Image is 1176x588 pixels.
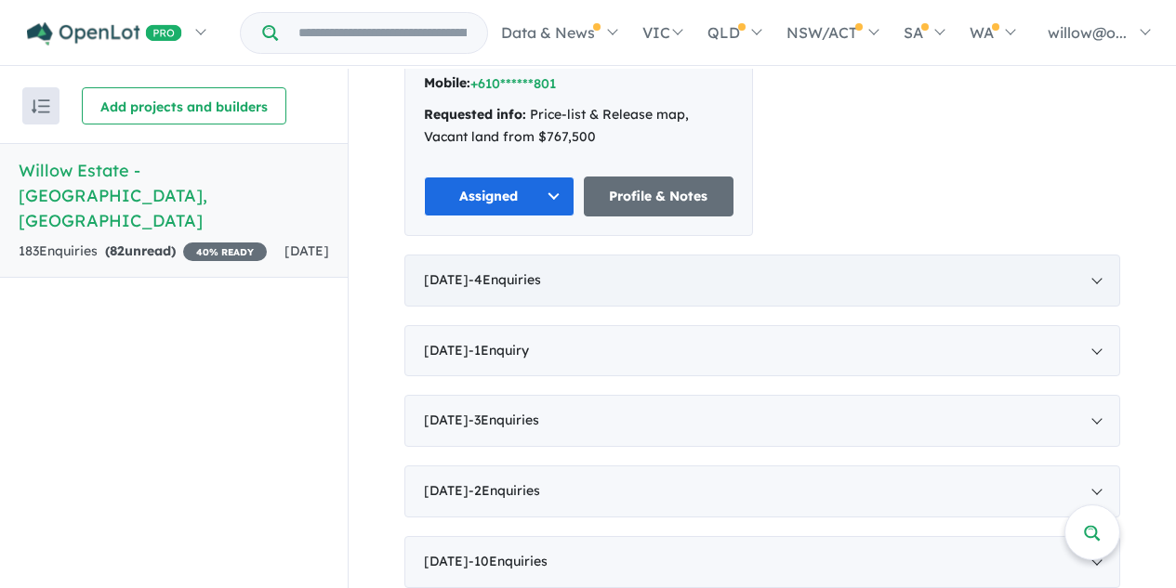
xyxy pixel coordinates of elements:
[82,87,286,124] button: Add projects and builders
[27,22,182,46] img: Openlot PRO Logo White
[284,242,329,259] span: [DATE]
[424,176,575,216] button: Assigned
[110,242,125,259] span: 82
[282,13,483,53] input: Try estate name, suburb, builder or developer
[404,536,1120,588] div: [DATE]
[424,74,470,91] strong: Mobile:
[469,553,548,569] span: - 10 Enquir ies
[469,482,540,499] span: - 2 Enquir ies
[469,271,541,288] span: - 4 Enquir ies
[404,395,1120,447] div: [DATE]
[183,242,267,261] span: 40 % READY
[584,176,734,216] a: Profile & Notes
[404,255,1120,307] div: [DATE]
[19,158,329,233] h5: Willow Estate - [GEOGRAPHIC_DATA] , [GEOGRAPHIC_DATA]
[424,106,526,123] strong: Requested info:
[1048,23,1127,42] span: willow@o...
[404,465,1120,517] div: [DATE]
[469,412,539,428] span: - 3 Enquir ies
[424,104,733,149] div: Price-list & Release map, Vacant land from $767,500
[32,99,50,113] img: sort.svg
[404,325,1120,377] div: [DATE]
[469,342,529,359] span: - 1 Enquir y
[105,242,176,259] strong: ( unread)
[19,241,267,263] div: 183 Enquir ies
